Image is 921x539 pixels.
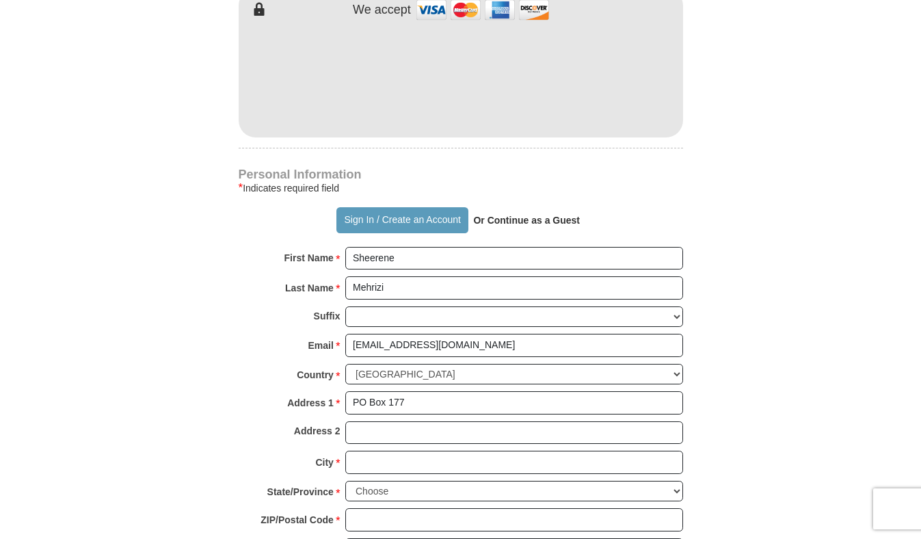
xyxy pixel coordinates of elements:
div: Indicates required field [239,180,683,196]
strong: City [315,453,333,472]
strong: Address 1 [287,393,334,412]
button: Sign In / Create an Account [336,207,468,233]
strong: Last Name [285,278,334,298]
strong: Or Continue as a Guest [473,215,580,226]
strong: First Name [284,248,334,267]
strong: Suffix [314,306,341,326]
h4: We accept [353,3,411,18]
strong: ZIP/Postal Code [261,510,334,529]
strong: Address 2 [294,421,341,441]
strong: Country [297,365,334,384]
h4: Personal Information [239,169,683,180]
strong: Email [308,336,334,355]
strong: State/Province [267,482,334,501]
